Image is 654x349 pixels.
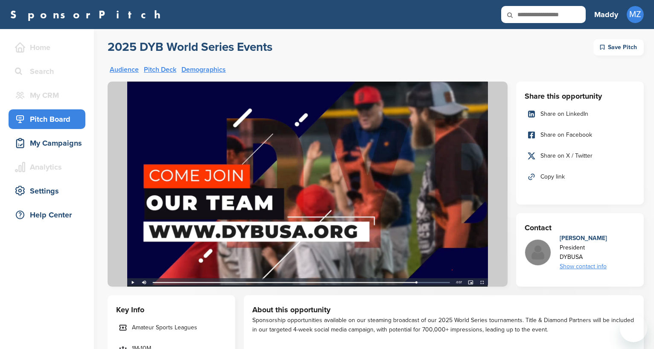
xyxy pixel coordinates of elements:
img: Sponsorpitch & [108,82,508,287]
a: Search [9,62,85,81]
a: My Campaigns [9,133,85,153]
a: SponsorPitch [10,9,166,20]
a: Analytics [9,157,85,177]
div: Home [13,40,85,55]
div: [PERSON_NAME] [560,234,607,243]
a: Copy link [525,168,635,186]
span: Share on Facebook [540,130,592,140]
h3: Key Info [116,304,227,316]
a: Demographics [181,66,226,73]
h3: Maddy [594,9,618,21]
span: Share on LinkedIn [540,109,588,119]
iframe: Button to launch messaging window [620,315,647,342]
a: Pitch Board [9,109,85,129]
div: DYBUSA [560,252,607,262]
span: Share on X / Twitter [540,151,593,161]
div: Pitch Board [13,111,85,127]
h3: About this opportunity [252,304,635,316]
a: Share on X / Twitter [525,147,635,165]
div: Show contact info [560,262,607,271]
span: MZ [627,6,644,23]
a: Maddy [594,5,618,24]
a: Share on Facebook [525,126,635,144]
a: My CRM [9,85,85,105]
span: Amateur Sports Leagues [132,323,197,332]
div: My Campaigns [13,135,85,151]
h3: Contact [525,222,635,234]
h3: Share this opportunity [525,90,635,102]
div: Save Pitch [593,39,644,56]
a: Help Center [9,205,85,225]
a: Home [9,38,85,57]
a: Share on LinkedIn [525,105,635,123]
div: My CRM [13,88,85,103]
span: Copy link [540,172,565,182]
div: Settings [13,183,85,199]
a: Pitch Deck [144,66,176,73]
img: Missing [525,240,551,265]
a: Audience [110,66,139,73]
a: Settings [9,181,85,201]
div: Sponsorship opportunities available on our steaming broadcast of our 2025 World Series tournament... [252,316,635,334]
div: President [560,243,607,252]
div: Help Center [13,207,85,223]
div: Search [13,64,85,79]
a: 2025 DYB World Series Events [108,39,272,56]
div: Analytics [13,159,85,175]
